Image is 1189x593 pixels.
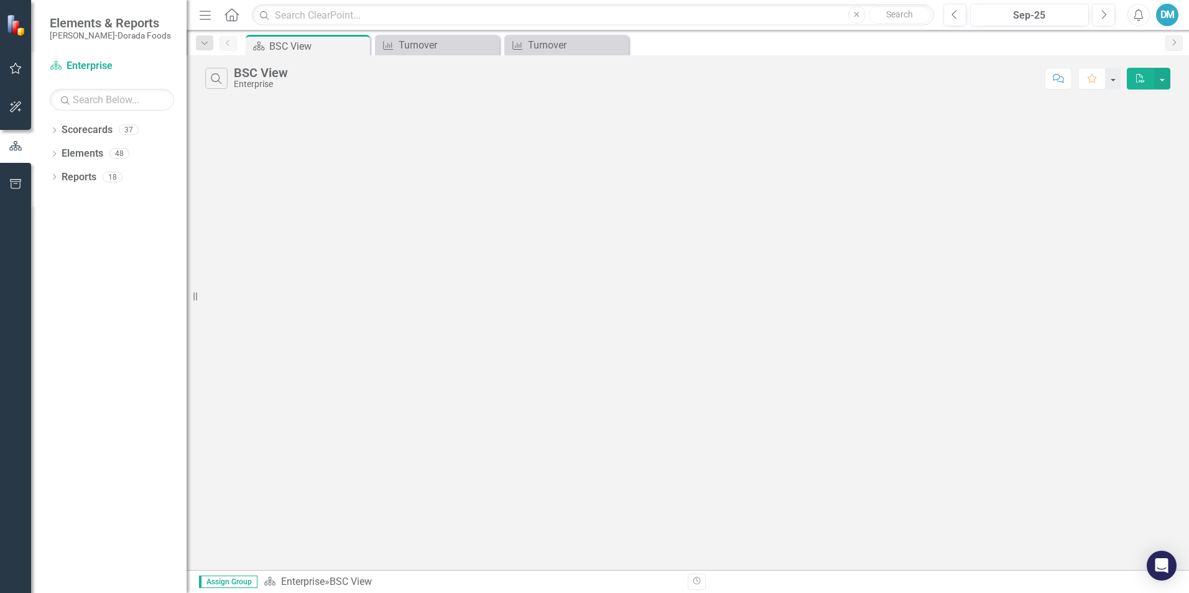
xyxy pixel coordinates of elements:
a: Elements [62,147,103,161]
button: Search [869,6,931,24]
div: BSC View [330,576,372,587]
div: Turnover [528,37,626,53]
button: Sep-25 [970,4,1089,26]
div: Enterprise [234,80,288,89]
div: » [264,575,678,589]
a: Enterprise [50,59,174,73]
div: Open Intercom Messenger [1147,551,1177,581]
div: Sep-25 [974,8,1085,23]
div: Turnover [399,37,496,53]
a: Turnover [378,37,496,53]
a: Scorecards [62,123,113,137]
span: Assign Group [199,576,257,588]
small: [PERSON_NAME]-Dorada Foods [50,30,171,40]
div: 37 [119,125,139,136]
a: Enterprise [281,576,325,587]
button: DM [1156,4,1178,26]
img: ClearPoint Strategy [5,13,29,37]
div: 18 [103,172,123,182]
div: BSC View [234,66,288,80]
div: 48 [109,149,129,159]
input: Search Below... [50,89,174,111]
a: Reports [62,170,96,185]
span: Search [886,9,913,19]
a: Turnover [507,37,626,53]
div: BSC View [269,39,367,54]
span: Elements & Reports [50,16,171,30]
input: Search ClearPoint... [252,4,934,26]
